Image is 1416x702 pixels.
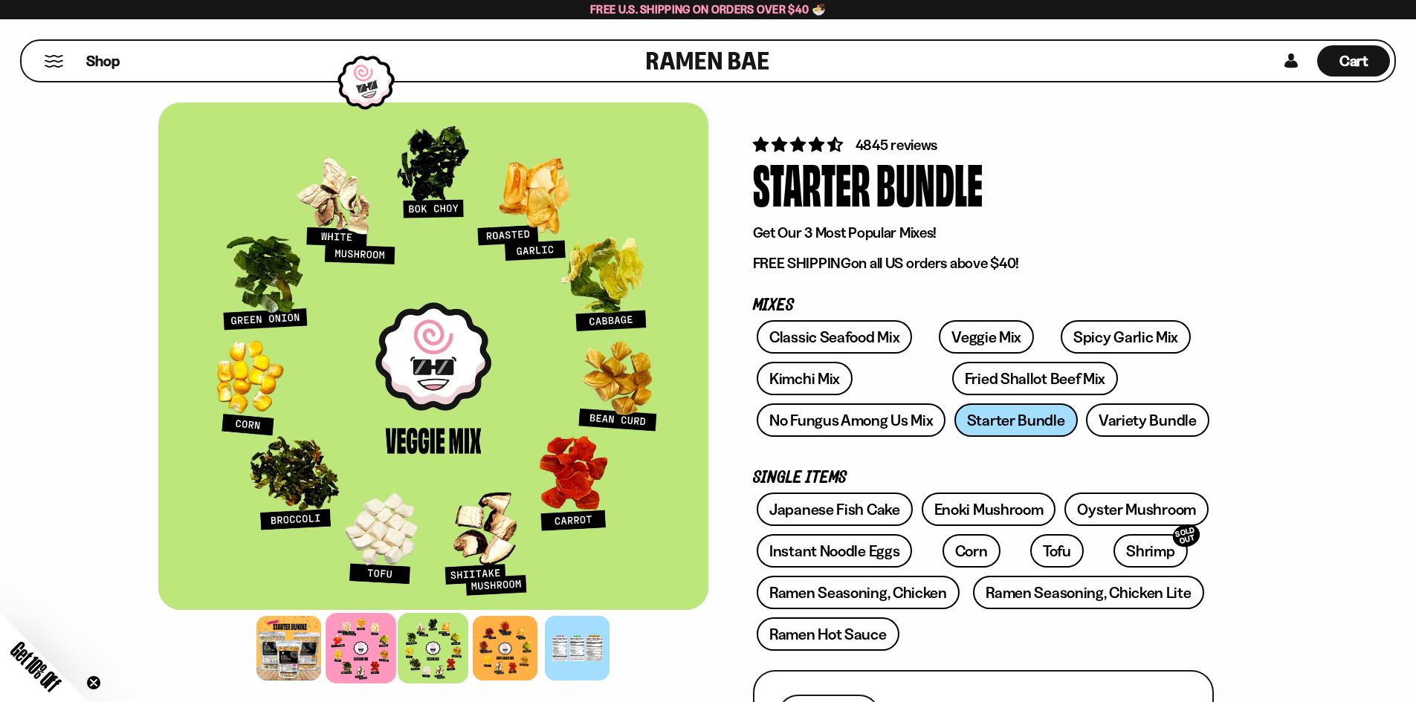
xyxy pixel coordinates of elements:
[753,224,1214,242] p: Get Our 3 Most Popular Mixes!
[86,45,120,77] a: Shop
[1113,534,1187,568] a: ShrimpSOLD OUT
[856,136,938,154] span: 4845 reviews
[753,254,1214,273] p: on all US orders above $40!
[757,534,912,568] a: Instant Noodle Eggs
[1061,320,1191,354] a: Spicy Garlic Mix
[757,362,853,395] a: Kimchi Mix
[753,299,1214,313] p: Mixes
[86,51,120,71] span: Shop
[86,675,101,690] button: Close teaser
[753,135,846,154] span: 4.71 stars
[7,637,65,695] span: Get 10% Off
[44,55,64,68] button: Mobile Menu Trigger
[757,403,945,437] a: No Fungus Among Us Mix
[757,617,899,651] a: Ramen Hot Sauce
[876,155,983,211] div: Bundle
[757,320,912,354] a: Classic Seafood Mix
[952,362,1118,395] a: Fried Shallot Beef Mix
[1064,493,1209,526] a: Oyster Mushroom
[922,493,1056,526] a: Enoki Mushroom
[757,493,913,526] a: Japanese Fish Cake
[1339,52,1368,70] span: Cart
[1086,403,1209,437] a: Variety Bundle
[590,2,826,16] span: Free U.S. Shipping on Orders over $40 🍜
[757,576,960,609] a: Ramen Seasoning, Chicken
[939,320,1034,354] a: Veggie Mix
[753,471,1214,485] p: Single Items
[1170,521,1203,550] div: SOLD OUT
[973,576,1203,609] a: Ramen Seasoning, Chicken Lite
[753,155,870,211] div: Starter
[1030,534,1084,568] a: Tofu
[753,254,851,272] strong: FREE SHIPPING
[1317,41,1390,81] a: Cart
[943,534,1000,568] a: Corn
